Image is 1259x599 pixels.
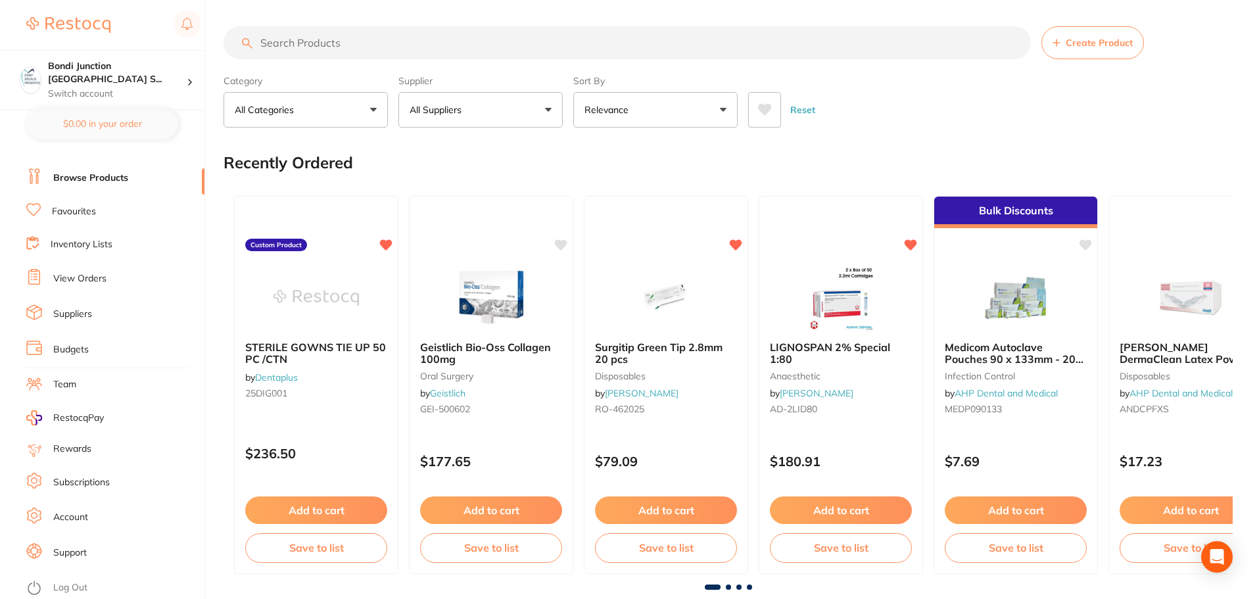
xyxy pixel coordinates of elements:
[770,533,912,562] button: Save to list
[26,410,42,425] img: RestocqPay
[235,103,299,116] p: All Categories
[26,17,110,33] img: Restocq Logo
[945,496,1087,524] button: Add to cart
[245,446,387,461] p: $236.50
[945,533,1087,562] button: Save to list
[245,239,307,252] label: Custom Product
[595,341,737,366] b: Surgitip Green Tip 2.8mm 20 pcs
[1041,26,1144,59] button: Create Product
[26,410,104,425] a: RestocqPay
[398,75,563,87] label: Supplier
[53,476,110,489] a: Subscriptions
[420,387,465,399] span: by
[1129,387,1233,399] a: AHP Dental and Medical
[245,341,387,366] b: STERILE GOWNS TIE UP 50 PC /CTN
[770,404,912,414] small: AD-2LID80
[53,546,87,560] a: Support
[448,265,534,331] img: Geistlich Bio-Oss Collagen 100mg
[245,371,298,383] span: by
[595,371,737,381] small: disposables
[595,496,737,524] button: Add to cart
[53,272,107,285] a: View Orders
[20,67,41,87] img: Bondi Junction Sydney Specialist Periodontics
[224,154,353,172] h2: Recently Ordered
[945,454,1087,469] p: $7.69
[945,371,1087,381] small: infection control
[245,533,387,562] button: Save to list
[420,454,562,469] p: $177.65
[595,387,678,399] span: by
[595,454,737,469] p: $79.09
[26,578,201,599] button: Log Out
[1201,541,1233,573] div: Open Intercom Messenger
[245,388,387,398] small: 25DIG001
[224,92,388,128] button: All Categories
[770,371,912,381] small: anaesthetic
[245,496,387,524] button: Add to cart
[573,92,738,128] button: Relevance
[584,103,634,116] p: Relevance
[1066,37,1133,48] span: Create Product
[1120,387,1233,399] span: by
[934,197,1097,228] div: Bulk Discounts
[53,308,92,321] a: Suppliers
[786,92,819,128] button: Reset
[1148,265,1233,331] img: Ansell DermaClean Latex Powder Free Exam Gloves, X-Small
[53,378,76,391] a: Team
[780,387,853,399] a: [PERSON_NAME]
[53,412,104,425] span: RestocqPay
[52,205,96,218] a: Favourites
[770,496,912,524] button: Add to cart
[398,92,563,128] button: All Suppliers
[798,265,884,331] img: LIGNOSPAN 2% Special 1:80
[573,75,738,87] label: Sort By
[53,443,91,456] a: Rewards
[605,387,678,399] a: [PERSON_NAME]
[623,265,709,331] img: Surgitip Green Tip 2.8mm 20 pcs
[53,511,88,524] a: Account
[51,238,112,251] a: Inventory Lists
[430,387,465,399] a: Geistlich
[945,341,1087,366] b: Medicom Autoclave Pouches 90 x 133mm - 200 per box
[26,10,110,40] a: Restocq Logo
[410,103,467,116] p: All Suppliers
[945,404,1087,414] small: MEDP090133
[420,341,562,366] b: Geistlich Bio-Oss Collagen 100mg
[273,265,359,331] img: STERILE GOWNS TIE UP 50 PC /CTN
[770,387,853,399] span: by
[224,26,1031,59] input: Search Products
[945,387,1058,399] span: by
[255,371,298,383] a: Dentaplus
[595,404,737,414] small: RO-462025
[53,172,128,185] a: Browse Products
[48,87,187,101] p: Switch account
[420,371,562,381] small: oral surgery
[770,454,912,469] p: $180.91
[595,533,737,562] button: Save to list
[955,387,1058,399] a: AHP Dental and Medical
[973,265,1058,331] img: Medicom Autoclave Pouches 90 x 133mm - 200 per box
[53,581,87,594] a: Log Out
[53,343,89,356] a: Budgets
[770,341,912,366] b: LIGNOSPAN 2% Special 1:80
[48,60,187,85] h4: Bondi Junction Sydney Specialist Periodontics
[420,533,562,562] button: Save to list
[420,404,562,414] small: GEI-500602
[224,75,388,87] label: Category
[420,496,562,524] button: Add to cart
[26,108,178,139] button: $0.00 in your order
